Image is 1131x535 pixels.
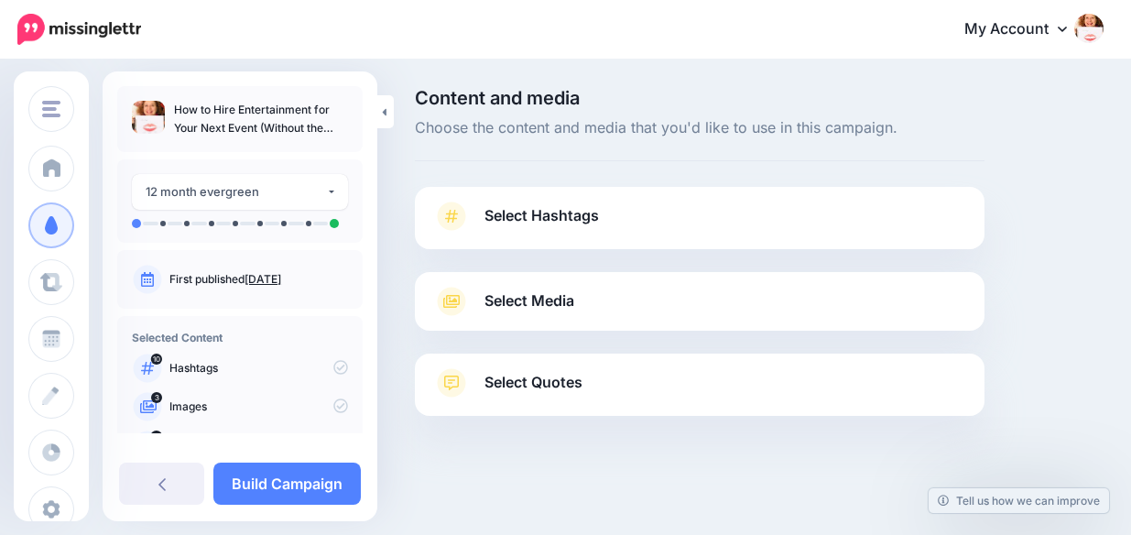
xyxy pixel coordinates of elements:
img: 5c6f68315361f17a5fd2366dbc8fb231_thumb.jpg [132,101,165,134]
button: 12 month evergreen [132,174,348,210]
a: [DATE] [245,272,281,286]
a: Select Hashtags [433,202,966,249]
span: 14 [151,431,163,442]
span: Select Quotes [484,370,582,395]
h4: Selected Content [132,331,348,344]
span: Select Media [484,289,574,313]
span: Content and media [415,89,984,107]
p: How to Hire Entertainment for Your Next Event (Without the Stress!) [174,101,348,137]
span: Select Hashtags [484,203,599,228]
p: Images [169,399,348,415]
span: 10 [151,354,162,365]
span: Choose the content and media that you'd like to use in this campaign. [415,116,984,140]
a: Select Quotes [433,368,966,416]
div: 12 month evergreen [146,181,326,202]
span: 3 [151,392,162,403]
p: Hashtags [169,360,348,377]
p: First published [169,271,348,288]
img: menu.png [42,101,60,117]
img: Missinglettr [17,14,141,45]
a: My Account [946,7,1104,52]
a: Select Media [433,287,966,316]
a: Tell us how we can improve [929,488,1109,513]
